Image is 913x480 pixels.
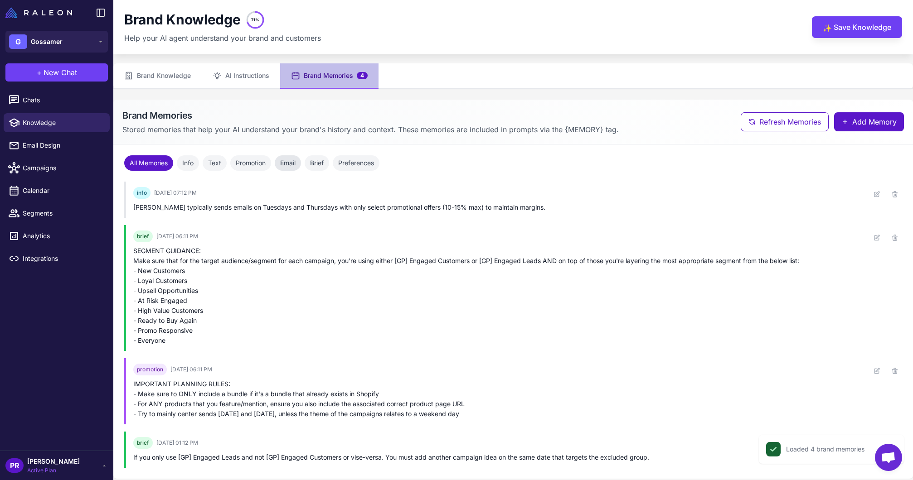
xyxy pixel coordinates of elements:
[888,187,902,202] button: Delete memory
[5,458,24,473] div: PR
[4,158,110,178] a: Campaigns
[133,202,862,212] div: [PERSON_NAME] typically sends emails on Tuesdays and Thursdays with only select promotional offer...
[5,63,108,82] button: +New Chat
[4,181,110,200] a: Calendar
[741,112,829,131] button: Refresh Memories
[759,116,821,127] span: Refresh Memories
[230,155,271,171] button: Promotion
[5,7,72,18] img: Raleon Logo
[133,230,153,242] span: brief
[154,189,197,197] span: [DATE] 07:12 PM
[124,33,321,43] p: Help your AI agent understand your brand and customers
[875,444,902,471] div: Open chat
[4,249,110,268] a: Integrations
[203,155,227,171] button: Text
[4,91,110,110] a: Chats
[156,232,198,240] span: [DATE] 06:11 PM
[23,254,102,264] span: Integrations
[823,23,830,30] span: ✨
[23,163,102,173] span: Campaigns
[156,439,198,447] span: [DATE] 01:12 PM
[133,437,153,449] span: brief
[869,187,884,202] button: Edit memory
[834,112,904,131] button: Add Memory
[888,230,902,245] button: Delete memory
[305,155,329,171] button: Brief
[37,67,42,78] span: +
[4,136,110,155] a: Email Design
[133,187,151,199] span: info
[124,155,173,171] button: All Memories
[4,113,110,132] a: Knowledge
[177,155,199,171] button: Info
[133,379,862,419] div: IMPORTANT PLANNING RULES: - Make sure to ONLY include a bundle if it's a bundle that already exis...
[122,109,619,122] h2: Brand Memories
[23,186,102,196] span: Calendar
[31,37,63,47] span: Gossamer
[4,226,110,245] a: Analytics
[888,364,902,378] button: Delete memory
[124,11,241,29] h1: Brand Knowledge
[23,118,102,128] span: Knowledge
[357,72,368,79] span: 4
[869,364,884,378] button: Edit memory
[27,456,80,466] span: [PERSON_NAME]
[852,116,897,127] span: Add Memory
[4,204,110,223] a: Segments
[23,208,102,218] span: Segments
[133,364,167,375] span: promotion
[170,365,212,374] span: [DATE] 06:11 PM
[23,231,102,241] span: Analytics
[44,67,77,78] span: New Chat
[869,230,884,245] button: Edit memory
[122,124,619,135] p: Stored memories that help your AI understand your brand's history and context. These memories are...
[113,63,202,89] button: Brand Knowledge
[133,246,862,346] div: SEGMENT GUIDANCE: Make sure that for the target audience/segment for each campaign, you're using ...
[280,63,379,89] button: Brand Memories4
[9,34,27,49] div: G
[333,155,379,171] button: Preferences
[275,155,301,171] button: Email
[5,31,108,53] button: GGossamer
[133,452,862,462] div: If you only use [GP] Engaged Leads and not [GP] Engaged Customers or vise-versa. You must add ano...
[202,63,280,89] button: AI Instructions
[5,7,76,18] a: Raleon Logo
[885,442,899,456] button: Close
[251,17,259,22] text: 71%
[27,466,80,475] span: Active Plan
[23,140,102,150] span: Email Design
[812,16,902,38] button: ✨Save Knowledge
[23,95,102,105] span: Chats
[786,444,864,454] div: Loaded 4 brand memories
